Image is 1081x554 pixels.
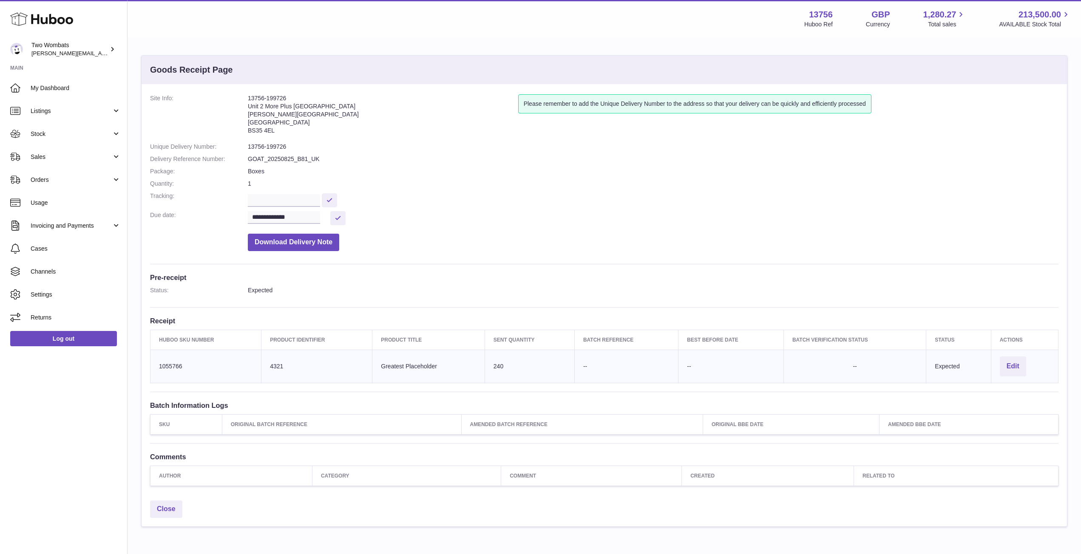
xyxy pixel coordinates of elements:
[150,94,248,138] dt: Site Info:
[880,414,1058,434] th: Amended BBE Date
[866,20,890,28] div: Currency
[485,350,574,383] td: 240
[678,330,784,350] th: Best Before Date
[783,330,926,350] th: Batch Verification Status
[31,314,121,322] span: Returns
[854,466,1058,486] th: Related to
[991,330,1058,350] th: Actions
[1000,356,1026,376] button: Edit
[926,330,991,350] th: Status
[150,192,248,207] dt: Tracking:
[31,199,121,207] span: Usage
[31,268,121,276] span: Channels
[372,350,485,383] td: Greatest Placeholder
[222,414,461,434] th: Original Batch Reference
[150,316,1058,325] h3: Receipt
[10,331,117,346] a: Log out
[248,155,1058,163] dd: GOAT_20250825_B81_UK
[150,273,1058,282] h3: Pre-receipt
[150,414,222,434] th: SKU
[31,107,112,115] span: Listings
[248,180,1058,188] dd: 1
[31,130,112,138] span: Stock
[31,84,121,92] span: My Dashboard
[999,20,1071,28] span: AVAILABLE Stock Total
[923,9,966,28] a: 1,280.27 Total sales
[150,466,312,486] th: Author
[501,466,682,486] th: Comment
[150,143,248,151] dt: Unique Delivery Number:
[372,330,485,350] th: Product title
[518,94,871,113] div: Please remember to add the Unique Delivery Number to the address so that your delivery can be qui...
[150,64,233,76] h3: Goods Receipt Page
[150,452,1058,461] h3: Comments
[999,9,1071,28] a: 213,500.00 AVAILABLE Stock Total
[10,43,23,56] img: philip.carroll@twowombats.com
[928,20,966,28] span: Total sales
[485,330,574,350] th: Sent Quantity
[31,291,121,299] span: Settings
[150,167,248,175] dt: Package:
[150,180,248,188] dt: Quantity:
[703,414,879,434] th: Original BBE Date
[31,222,112,230] span: Invoicing and Payments
[150,350,261,383] td: 1055766
[261,350,372,383] td: 4321
[150,500,182,518] a: Close
[31,176,112,184] span: Orders
[261,330,372,350] th: Product Identifier
[1019,9,1061,20] span: 213,500.00
[312,466,501,486] th: Category
[809,9,833,20] strong: 13756
[248,286,1058,294] dd: Expected
[248,167,1058,175] dd: Boxes
[31,50,216,57] span: [PERSON_NAME][EMAIL_ADDRESS][PERSON_NAME][DOMAIN_NAME]
[248,143,1058,151] dd: 13756-199726
[150,401,1058,410] h3: Batch Information Logs
[150,211,248,225] dt: Due date:
[248,94,518,138] address: 13756-199726 Unit 2 More Plus [GEOGRAPHIC_DATA] [PERSON_NAME][GEOGRAPHIC_DATA] [GEOGRAPHIC_DATA] ...
[923,9,956,20] span: 1,280.27
[31,41,108,57] div: Two Wombats
[150,330,261,350] th: Huboo SKU Number
[792,362,917,370] div: --
[804,20,833,28] div: Huboo Ref
[871,9,890,20] strong: GBP
[682,466,854,486] th: Created
[678,350,784,383] td: --
[31,153,112,161] span: Sales
[461,414,703,434] th: Amended Batch Reference
[574,350,678,383] td: --
[574,330,678,350] th: Batch Reference
[248,234,339,251] button: Download Delivery Note
[926,350,991,383] td: Expected
[31,245,121,253] span: Cases
[150,286,248,294] dt: Status:
[150,155,248,163] dt: Delivery Reference Number:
